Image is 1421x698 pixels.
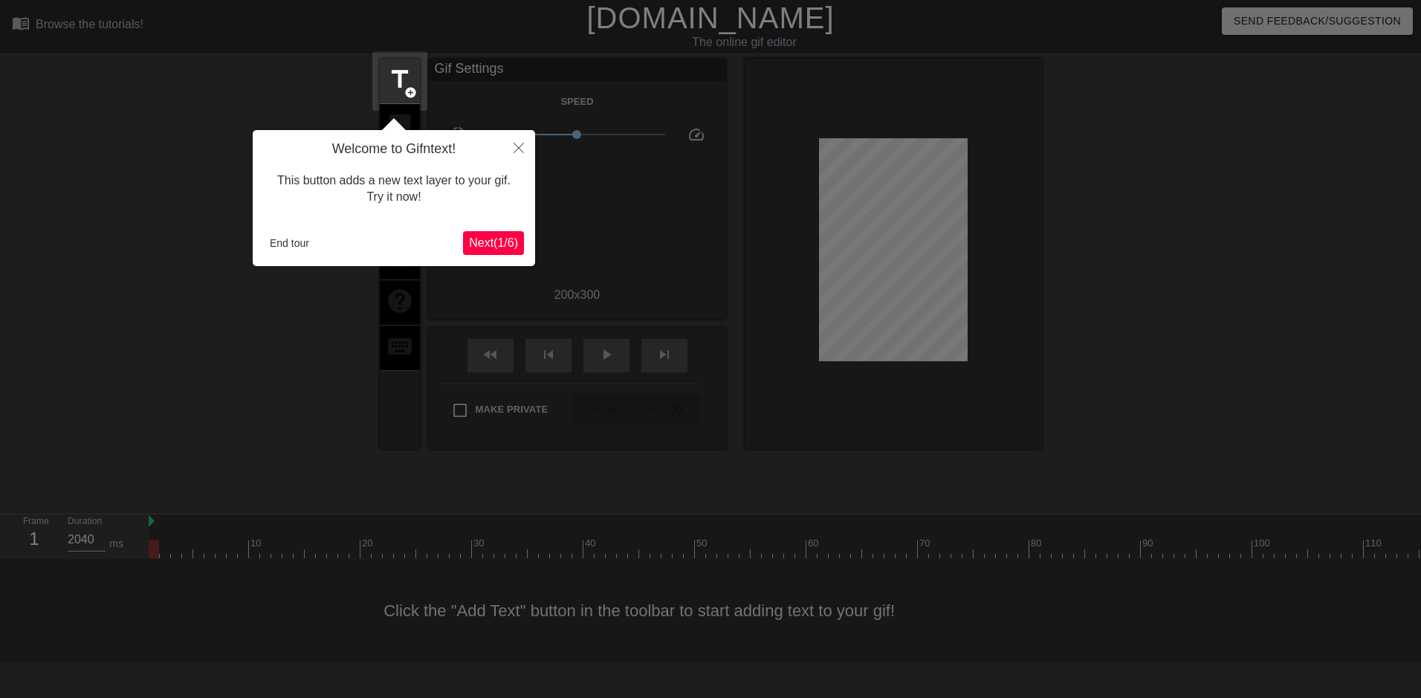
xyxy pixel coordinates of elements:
button: End tour [264,232,315,254]
div: This button adds a new text layer to your gif. Try it now! [264,158,524,221]
button: Next [463,231,524,255]
h4: Welcome to Gifntext! [264,141,524,158]
span: Next ( 1 / 6 ) [469,236,518,249]
button: Close [502,130,535,164]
